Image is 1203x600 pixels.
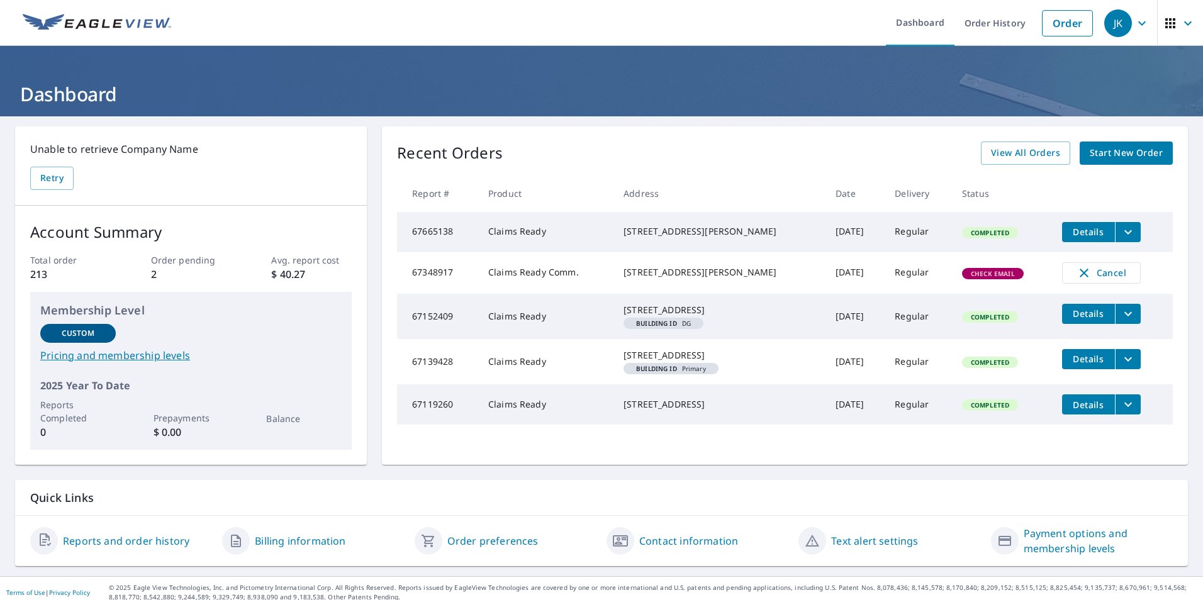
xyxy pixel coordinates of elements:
[636,320,677,326] em: Building ID
[478,339,613,384] td: Claims Ready
[6,588,45,597] a: Terms of Use
[1115,304,1141,324] button: filesDropdownBtn-67152409
[1070,353,1107,365] span: Details
[1080,142,1173,165] a: Start New Order
[952,175,1052,212] th: Status
[154,411,229,425] p: Prepayments
[15,81,1188,107] h1: Dashboard
[963,269,1022,278] span: Check Email
[151,253,232,267] p: Order pending
[1115,222,1141,242] button: filesDropdownBtn-67665138
[1070,226,1107,238] span: Details
[831,533,918,548] a: Text alert settings
[30,221,352,243] p: Account Summary
[255,533,345,548] a: Billing information
[1070,308,1107,319] span: Details
[478,252,613,294] td: Claims Ready Comm.
[991,145,1060,161] span: View All Orders
[624,225,815,238] div: [STREET_ADDRESS][PERSON_NAME]
[825,384,885,425] td: [DATE]
[62,328,94,339] p: Custom
[30,267,111,282] p: 213
[30,167,74,190] button: Retry
[30,142,352,157] p: Unable to retrieve Company Name
[63,533,189,548] a: Reports and order history
[825,212,885,252] td: [DATE]
[397,294,478,339] td: 67152409
[885,384,952,425] td: Regular
[30,490,1173,506] p: Quick Links
[271,253,352,267] p: Avg. report cost
[636,365,677,372] em: Building ID
[271,267,352,282] p: $ 40.27
[624,304,815,316] div: [STREET_ADDRESS]
[151,267,232,282] p: 2
[825,175,885,212] th: Date
[885,175,952,212] th: Delivery
[397,384,478,425] td: 67119260
[30,253,111,267] p: Total order
[885,294,952,339] td: Regular
[629,320,698,326] span: DG
[1115,394,1141,414] button: filesDropdownBtn-67119260
[1062,304,1115,324] button: detailsBtn-67152409
[1075,265,1127,281] span: Cancel
[1070,399,1107,411] span: Details
[6,589,90,596] p: |
[825,252,885,294] td: [DATE]
[1115,349,1141,369] button: filesDropdownBtn-67139428
[40,170,64,186] span: Retry
[1062,394,1115,414] button: detailsBtn-67119260
[478,175,613,212] th: Product
[963,228,1017,237] span: Completed
[629,365,713,372] span: Primary
[1024,526,1173,556] a: Payment options and membership levels
[1062,222,1115,242] button: detailsBtn-67665138
[825,294,885,339] td: [DATE]
[624,398,815,411] div: [STREET_ADDRESS]
[478,212,613,252] td: Claims Ready
[963,358,1017,367] span: Completed
[40,398,116,425] p: Reports Completed
[397,252,478,294] td: 67348917
[397,212,478,252] td: 67665138
[624,349,815,362] div: [STREET_ADDRESS]
[397,142,503,165] p: Recent Orders
[1104,9,1132,37] div: JK
[478,384,613,425] td: Claims Ready
[963,401,1017,409] span: Completed
[397,339,478,384] td: 67139428
[40,425,116,440] p: 0
[1042,10,1093,36] a: Order
[624,266,815,279] div: [STREET_ADDRESS][PERSON_NAME]
[40,348,342,363] a: Pricing and membership levels
[613,175,825,212] th: Address
[963,313,1017,321] span: Completed
[885,339,952,384] td: Regular
[40,378,342,393] p: 2025 Year To Date
[639,533,738,548] a: Contact information
[266,412,342,425] p: Balance
[825,339,885,384] td: [DATE]
[1062,349,1115,369] button: detailsBtn-67139428
[49,588,90,597] a: Privacy Policy
[478,294,613,339] td: Claims Ready
[447,533,539,548] a: Order preferences
[1062,262,1141,284] button: Cancel
[23,14,171,33] img: EV Logo
[885,252,952,294] td: Regular
[397,175,478,212] th: Report #
[40,302,342,319] p: Membership Level
[885,212,952,252] td: Regular
[154,425,229,440] p: $ 0.00
[1090,145,1163,161] span: Start New Order
[981,142,1070,165] a: View All Orders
